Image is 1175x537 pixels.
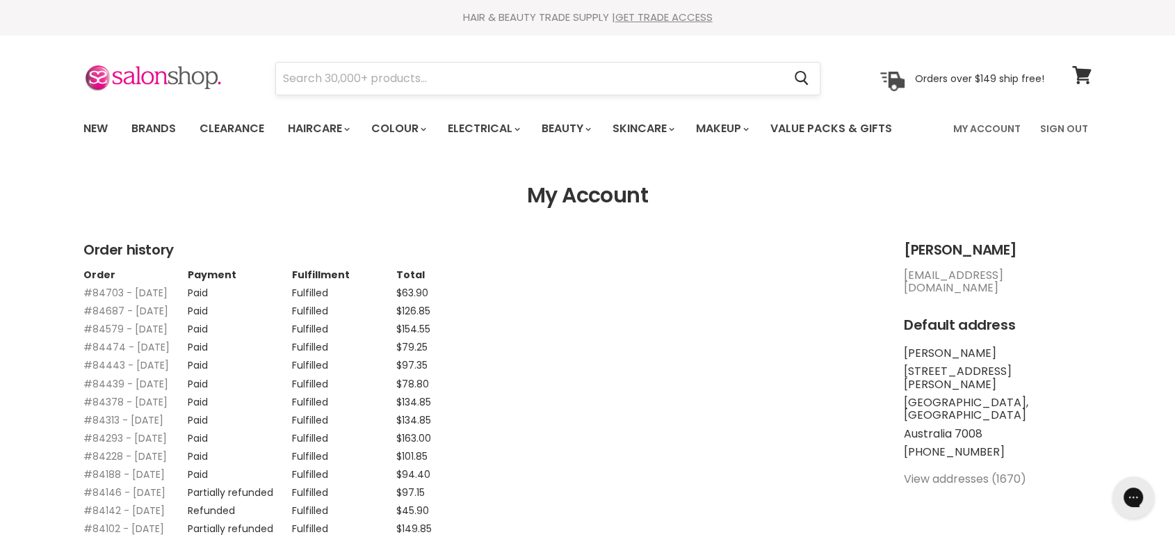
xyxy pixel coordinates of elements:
[83,358,169,372] a: #84443 - [DATE]
[188,316,292,335] td: Paid
[904,365,1092,391] li: [STREET_ADDRESS][PERSON_NAME]
[396,304,430,318] span: $126.85
[188,371,292,390] td: Paid
[83,340,170,354] a: #84474 - [DATE]
[783,63,820,95] button: Search
[292,444,396,462] td: Fulfilled
[396,269,501,280] th: Total
[277,114,358,143] a: Haircare
[83,486,165,499] a: #84146 - [DATE]
[275,62,820,95] form: Product
[83,286,168,300] a: #84703 - [DATE]
[188,516,292,534] td: Partially refunded
[83,322,168,336] a: #84579 - [DATE]
[188,280,292,298] td: Paid
[66,109,1109,149] nav: Main
[73,114,118,143] a: New
[189,114,275,143] a: Clearance
[292,298,396,316] td: Fulfilled
[83,449,167,463] a: #84228 - [DATE]
[83,395,168,409] a: #84378 - [DATE]
[121,114,186,143] a: Brands
[188,408,292,426] td: Paid
[396,467,430,481] span: $94.40
[615,10,713,24] a: GET TRADE ACCESS
[83,431,167,445] a: #84293 - [DATE]
[915,72,1044,84] p: Orders over $149 ship free!
[292,516,396,534] td: Fulfilled
[396,522,432,536] span: $149.85
[396,395,431,409] span: $134.85
[904,267,1003,296] a: [EMAIL_ADDRESS][DOMAIN_NAME]
[904,471,1026,487] a: View addresses (1670)
[292,480,396,498] td: Fulfilled
[83,269,188,280] th: Order
[531,114,599,143] a: Beauty
[292,280,396,298] td: Fulfilled
[188,426,292,444] td: Paid
[396,431,431,445] span: $163.00
[292,371,396,390] td: Fulfilled
[904,428,1092,440] li: Australia 7008
[188,353,292,371] td: Paid
[904,242,1092,258] h2: [PERSON_NAME]
[188,269,292,280] th: Payment
[602,114,683,143] a: Skincare
[292,408,396,426] td: Fulfilled
[396,504,429,518] span: $45.90
[66,10,1109,24] div: HAIR & BEAUTY TRADE SUPPLY |
[83,522,164,536] a: #84102 - [DATE]
[396,322,430,336] span: $154.55
[396,286,428,300] span: $63.90
[292,269,396,280] th: Fulfillment
[188,390,292,408] td: Paid
[292,426,396,444] td: Fulfilled
[83,184,1092,208] h1: My Account
[1032,114,1096,143] a: Sign Out
[292,498,396,516] td: Fulfilled
[292,316,396,335] td: Fulfilled
[83,377,168,391] a: #84439 - [DATE]
[396,449,428,463] span: $101.85
[904,396,1092,422] li: [GEOGRAPHIC_DATA], [GEOGRAPHIC_DATA]
[1105,472,1161,523] iframe: Gorgias live chat messenger
[760,114,902,143] a: Value Packs & Gifts
[686,114,757,143] a: Makeup
[83,413,163,427] a: #84313 - [DATE]
[83,304,168,318] a: #84687 - [DATE]
[904,317,1092,333] h2: Default address
[292,462,396,480] td: Fulfilled
[83,504,165,518] a: #84142 - [DATE]
[188,298,292,316] td: Paid
[396,358,428,372] span: $97.35
[904,446,1092,458] li: [PHONE_NUMBER]
[188,498,292,516] td: Refunded
[83,242,876,258] h2: Order history
[396,413,431,427] span: $134.85
[188,462,292,480] td: Paid
[396,377,429,391] span: $78.80
[396,486,425,499] span: $97.15
[361,114,435,143] a: Colour
[83,467,165,481] a: #84188 - [DATE]
[292,335,396,353] td: Fulfilled
[292,390,396,408] td: Fulfilled
[437,114,528,143] a: Electrical
[945,114,1029,143] a: My Account
[73,109,924,149] ul: Main menu
[188,444,292,462] td: Paid
[188,335,292,353] td: Paid
[276,63,783,95] input: Search
[904,347,1092,360] li: [PERSON_NAME]
[292,353,396,371] td: Fulfilled
[188,480,292,498] td: Partially refunded
[396,340,428,354] span: $79.25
